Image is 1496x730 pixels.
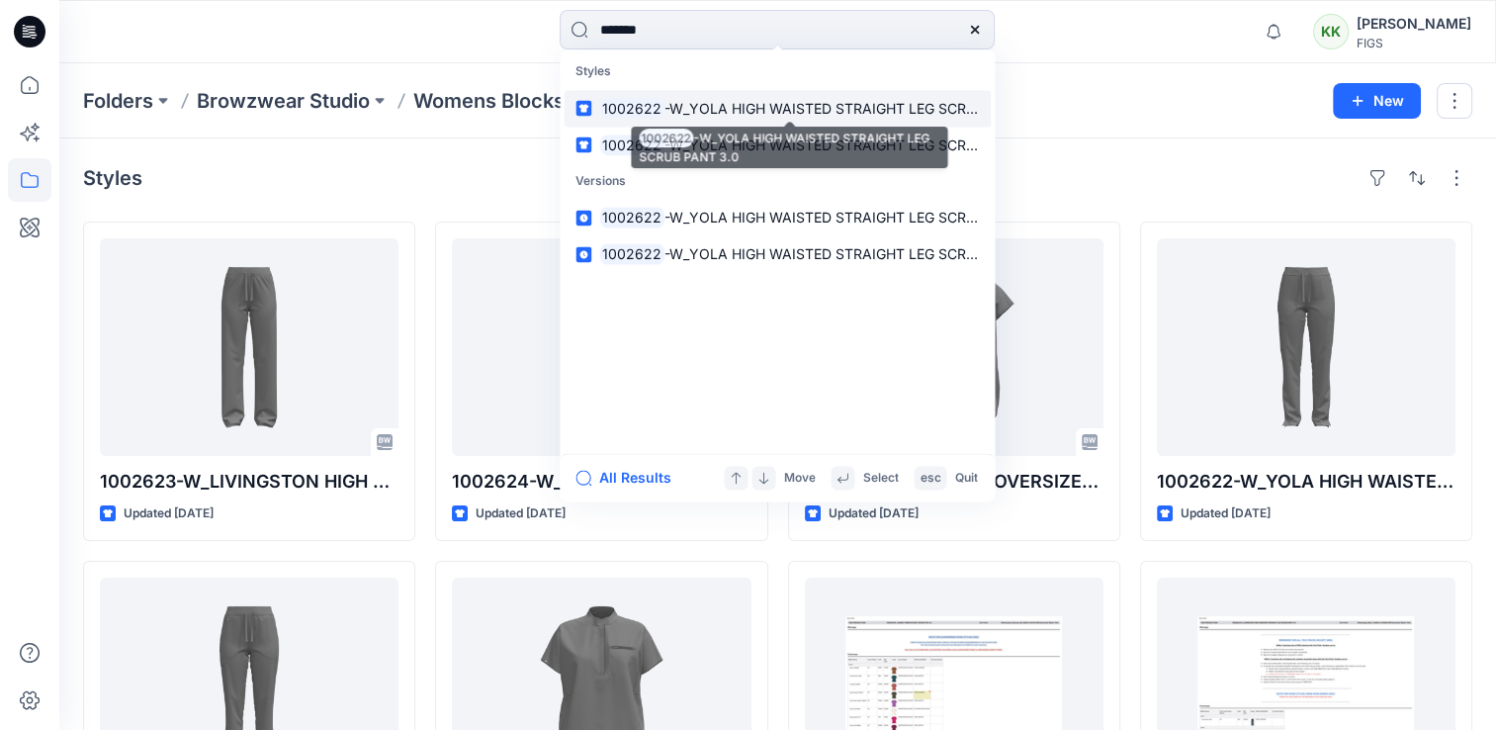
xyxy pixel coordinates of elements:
[1157,238,1455,456] a: 1002622-W_YOLA HIGH WAISTED STRAIGHT LEG SCRUB PANT 3.0
[664,246,1052,263] span: -W_YOLA HIGH WAISTED STRAIGHT LEG SCRUB PANT 3.0
[862,468,898,489] p: Select
[783,468,815,489] p: Move
[413,87,565,115] p: Womens Blocks
[564,163,991,200] p: Versions
[829,503,919,524] p: Updated [DATE]
[124,503,214,524] p: Updated [DATE]
[83,166,142,190] h4: Styles
[920,468,940,489] p: esc
[197,87,370,115] a: Browzwear Studio
[1157,468,1455,496] p: 1002622-W_YOLA HIGH WAISTED STRAIGHT LEG SCRUB PANT 3.0
[564,200,991,236] a: 1002622-W_YOLA HIGH WAISTED STRAIGHT LEG SCRUB PANT 3.0
[1181,503,1271,524] p: Updated [DATE]
[664,210,1052,227] span: -W_YOLA HIGH WAISTED STRAIGHT LEG SCRUB PANT 3.0
[575,466,684,490] button: All Results
[1333,83,1421,119] button: New
[564,53,991,90] p: Styles
[664,100,1052,117] span: -W_YOLA HIGH WAISTED STRAIGHT LEG SCRUB PANT 3.0
[599,134,664,156] mark: 1002622
[664,137,1052,153] span: -W_YOLA HIGH WAISTED STRAIGHT LEG SCRUB PANT 3.0
[1357,12,1471,36] div: [PERSON_NAME]
[452,238,750,456] a: 1002624-W_KADE CARGO SCRUB PANT 3.0
[83,87,153,115] a: Folders
[1357,36,1471,50] div: FIGS
[564,236,991,273] a: 1002622-W_YOLA HIGH WAISTED STRAIGHT LEG SCRUB PANT 3.0
[599,207,664,229] mark: 1002622
[452,468,750,496] p: 1002624-W_KADE CARGO SCRUB PANT 3.0
[599,97,664,120] mark: 1002622
[476,503,566,524] p: Updated [DATE]
[599,243,664,266] mark: 1002622
[564,90,991,127] a: 1002622-W_YOLA HIGH WAISTED STRAIGHT LEG SCRUB PANT 3.0
[1313,14,1349,49] div: KK
[100,238,398,456] a: 1002623-W_LIVINGSTON HIGH WAIST STRAIGHT LEG SCRUB PANT 3.0
[100,468,398,496] p: 1002623-W_LIVINGSTON HIGH WAIST STRAIGHT LEG SCRUB PANT 3.0
[564,127,991,163] a: 1002622-W_YOLA HIGH WAISTED STRAIGHT LEG SCRUB PANT 3.0
[954,468,977,489] p: Quit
